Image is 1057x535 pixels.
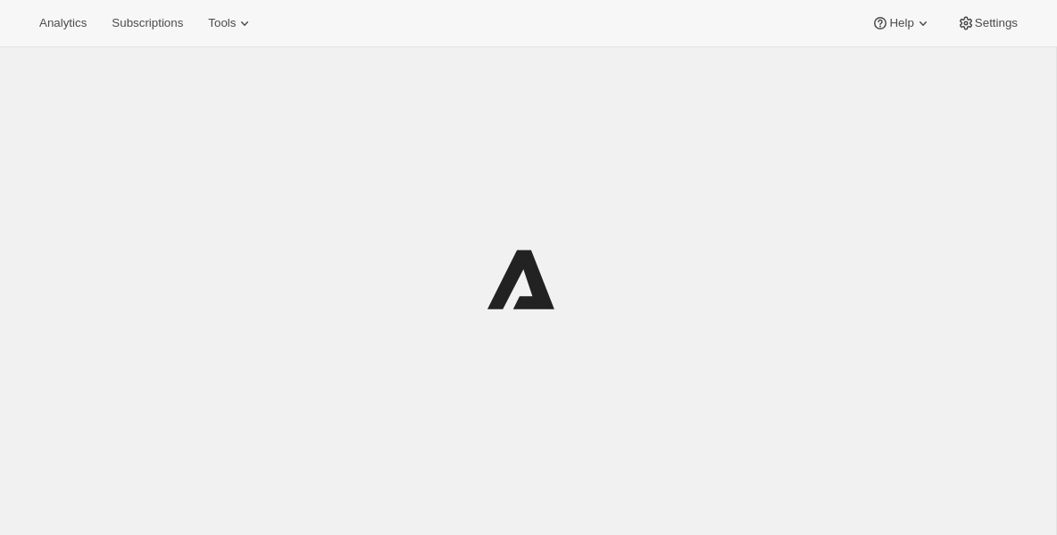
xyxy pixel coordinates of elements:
[208,16,236,30] span: Tools
[975,16,1018,30] span: Settings
[197,11,264,36] button: Tools
[29,11,97,36] button: Analytics
[39,16,87,30] span: Analytics
[946,11,1028,36] button: Settings
[889,16,913,30] span: Help
[861,11,942,36] button: Help
[112,16,183,30] span: Subscriptions
[101,11,194,36] button: Subscriptions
